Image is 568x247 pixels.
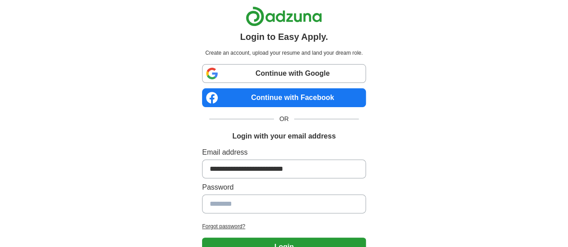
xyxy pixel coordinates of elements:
[274,114,294,124] span: OR
[202,182,366,193] label: Password
[202,88,366,107] a: Continue with Facebook
[232,131,335,142] h1: Login with your email address
[246,6,322,26] img: Adzuna logo
[202,147,366,158] label: Email address
[204,49,364,57] p: Create an account, upload your resume and land your dream role.
[240,30,328,43] h1: Login to Easy Apply.
[202,64,366,83] a: Continue with Google
[202,222,366,230] a: Forgot password?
